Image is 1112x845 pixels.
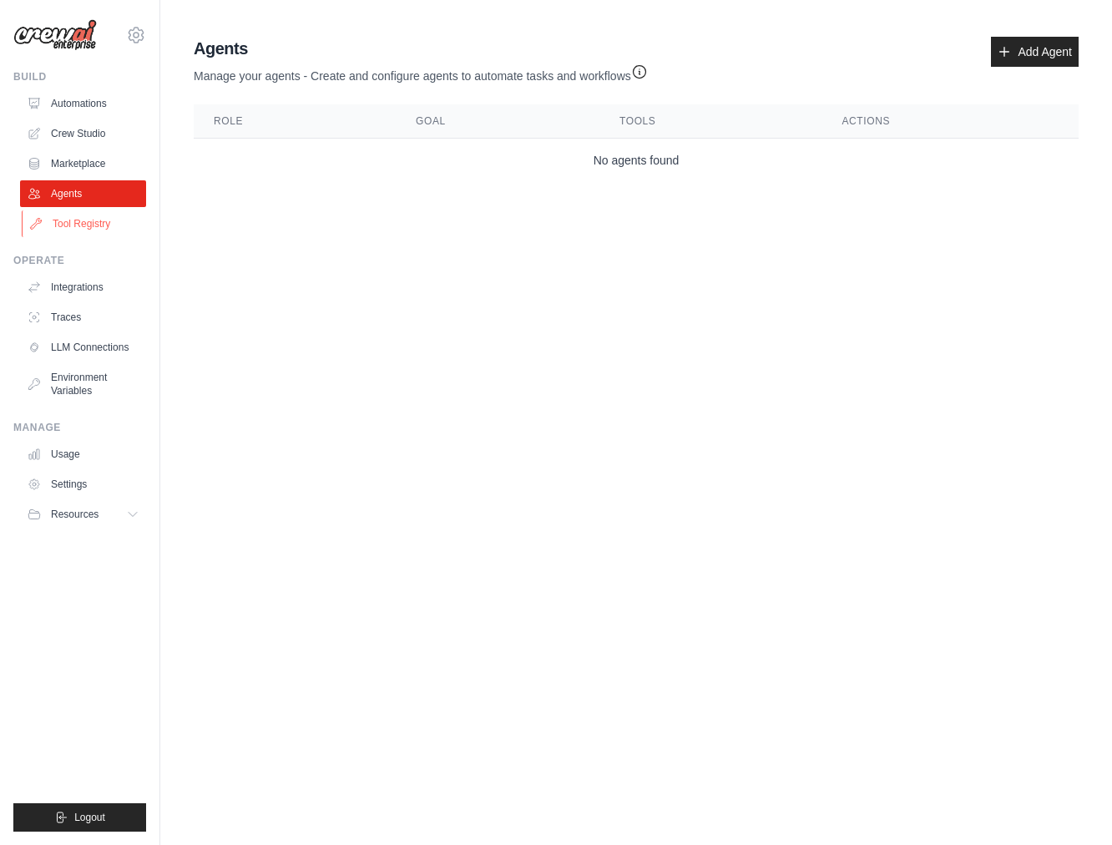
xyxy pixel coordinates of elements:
[20,150,146,177] a: Marketplace
[991,37,1079,67] a: Add Agent
[194,139,1079,183] td: No agents found
[20,120,146,147] a: Crew Studio
[20,304,146,331] a: Traces
[20,471,146,498] a: Settings
[599,104,821,139] th: Tools
[821,104,1079,139] th: Actions
[13,70,146,83] div: Build
[194,60,648,84] p: Manage your agents - Create and configure agents to automate tasks and workflows
[20,180,146,207] a: Agents
[13,803,146,832] button: Logout
[13,19,97,51] img: Logo
[396,104,599,139] th: Goal
[194,104,396,139] th: Role
[194,37,648,60] h2: Agents
[20,441,146,468] a: Usage
[20,274,146,301] a: Integrations
[22,210,148,237] a: Tool Registry
[20,90,146,117] a: Automations
[51,508,99,521] span: Resources
[74,811,105,824] span: Logout
[13,254,146,267] div: Operate
[20,501,146,528] button: Resources
[20,334,146,361] a: LLM Connections
[20,364,146,404] a: Environment Variables
[13,421,146,434] div: Manage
